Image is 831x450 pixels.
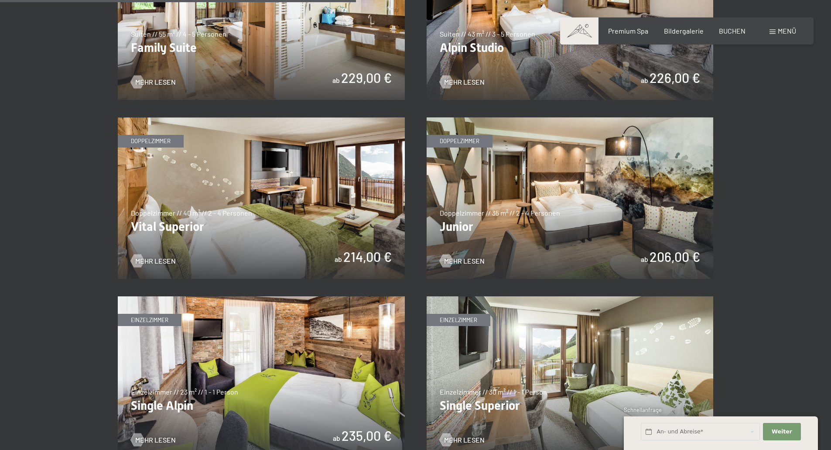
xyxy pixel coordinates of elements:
a: Junior [427,118,714,123]
span: Menü [778,27,796,35]
span: Weiter [772,428,792,436]
a: Bildergalerie [664,27,704,35]
span: Mehr Lesen [135,77,176,87]
button: Weiter [763,423,800,441]
a: Vital Superior [118,118,405,123]
span: Mehr Lesen [444,77,485,87]
a: Mehr Lesen [131,435,176,445]
span: Schnellanfrage [624,406,662,413]
a: Mehr Lesen [440,77,485,87]
img: Vital Superior [118,117,405,279]
span: Mehr Lesen [444,256,485,266]
span: Mehr Lesen [135,435,176,445]
a: Mehr Lesen [131,77,176,87]
span: Mehr Lesen [444,435,485,445]
span: Mehr Lesen [135,256,176,266]
a: Single Alpin [118,297,405,302]
img: Junior [427,117,714,279]
a: Single Superior [427,297,714,302]
a: Mehr Lesen [440,435,485,445]
a: Premium Spa [608,27,648,35]
a: Mehr Lesen [440,256,485,266]
a: Mehr Lesen [131,256,176,266]
a: BUCHEN [719,27,746,35]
